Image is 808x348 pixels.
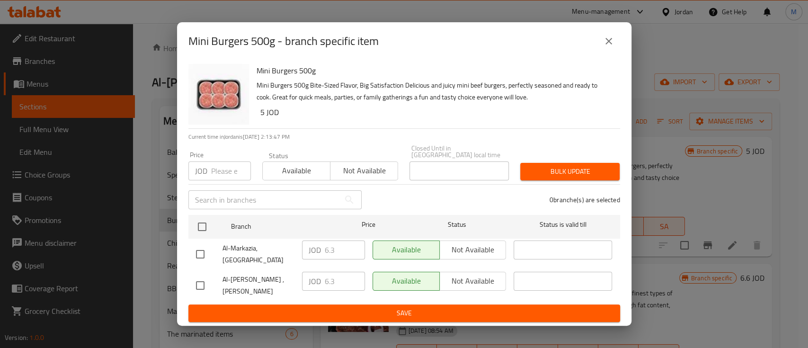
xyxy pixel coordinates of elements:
span: Status is valid till [514,219,612,231]
span: Not available [334,164,394,178]
p: JOD [309,244,321,256]
input: Please enter price [211,161,251,180]
button: Available [262,161,330,180]
h6: 5 JOD [260,106,613,119]
button: Save [188,304,620,322]
h2: Mini Burgers 500g - branch specific item [188,34,379,49]
span: Al-[PERSON_NAME] , [PERSON_NAME] [222,274,294,297]
span: Branch [231,221,329,232]
input: Please enter price [325,272,365,291]
p: Current time in Jordan is [DATE] 2:13:47 PM [188,133,620,141]
p: 0 branche(s) are selected [550,195,620,205]
span: Save [196,307,613,319]
span: Bulk update [528,166,612,178]
span: Price [337,219,400,231]
p: Mini Burgers 500g Bite-Sized Flavor, Big Satisfaction Delicious and juicy mini beef burgers, perf... [257,80,613,103]
span: Al-Markazia, [GEOGRAPHIC_DATA] [222,242,294,266]
input: Please enter price [325,241,365,259]
button: Bulk update [520,163,620,180]
p: JOD [195,165,207,177]
button: close [597,30,620,53]
p: JOD [309,276,321,287]
img: Mini Burgers 500g [188,64,249,125]
h6: Mini Burgers 500g [257,64,613,77]
span: Available [266,164,327,178]
button: Not available [330,161,398,180]
input: Search in branches [188,190,340,209]
span: Status [408,219,506,231]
